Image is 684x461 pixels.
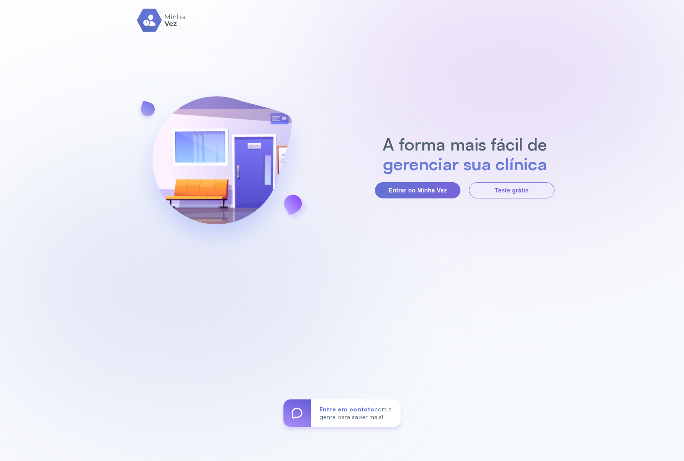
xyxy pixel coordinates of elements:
[311,399,401,427] div: com a gente para saber mais!
[283,399,401,427] a: Entre em contatocom a gente para saber mais!
[375,182,460,198] button: Entrar no Minha Vez
[378,134,551,154] h2: A forma mais fácil de
[319,405,374,413] span: Entre em contato
[469,182,554,198] button: Teste grátis
[130,74,314,260] img: banner-login.svg
[137,9,186,32] img: logo.svg
[378,154,551,174] h2: gerenciar sua clínica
